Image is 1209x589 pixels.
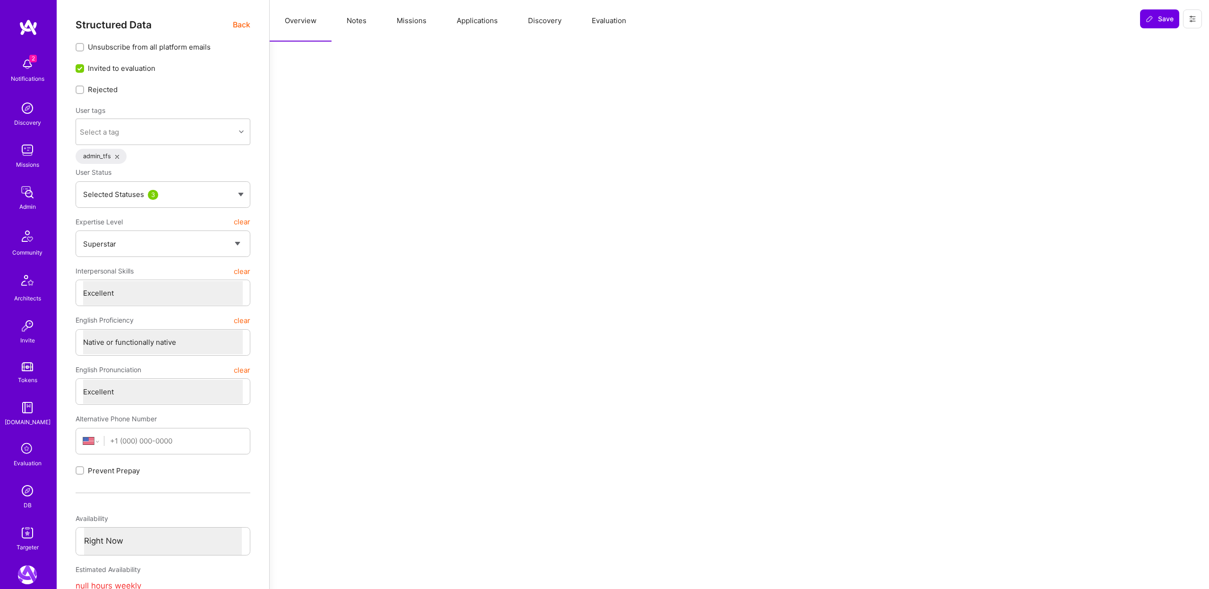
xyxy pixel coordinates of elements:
span: Prevent Prepay [88,466,140,476]
img: Skill Targeter [18,523,37,542]
span: Selected Statuses [83,190,144,199]
img: tokens [22,362,33,371]
img: Invite [18,316,37,335]
button: Save [1140,9,1179,28]
span: Interpersonal Skills [76,263,134,280]
img: guide book [18,398,37,417]
span: Alternative Phone Number [76,415,157,423]
div: DB [24,500,32,510]
span: Expertise Level [76,213,123,230]
span: English Pronunciation [76,361,141,378]
div: Admin [19,202,36,212]
span: Rejected [88,85,118,94]
img: Architects [16,271,39,293]
div: [DOMAIN_NAME] [5,417,51,427]
label: User tags [76,106,105,115]
div: admin_tfs [76,149,127,164]
button: clear [234,361,250,378]
img: admin teamwork [18,183,37,202]
img: teamwork [18,141,37,160]
img: Admin Search [18,481,37,500]
div: Community [12,248,43,257]
div: Availability [76,510,250,527]
i: icon Close [115,155,119,159]
div: Invite [20,335,35,345]
img: discovery [18,99,37,118]
div: 3 [148,190,158,200]
button: clear [234,312,250,329]
div: Select a tag [80,127,119,137]
span: Invited to evaluation [88,63,155,73]
span: English Proficiency [76,312,134,329]
img: caret [238,193,244,196]
img: bell [18,55,37,74]
div: Targeter [17,542,39,552]
a: A.Team: Leading A.Team's Marketing & DemandGen [16,565,39,584]
div: Tokens [18,375,37,385]
i: icon Chevron [239,129,244,134]
div: Missions [16,160,39,170]
i: icon SelectionTeam [18,440,36,458]
button: clear [234,213,250,230]
span: Structured Data [76,19,152,31]
img: logo [19,19,38,36]
button: clear [234,263,250,280]
img: A.Team: Leading A.Team's Marketing & DemandGen [18,565,37,584]
span: Unsubscribe from all platform emails [88,42,211,52]
div: Architects [14,293,41,303]
span: Back [233,19,250,31]
div: Estimated Availability [76,561,250,578]
input: +1 (000) 000-0000 [110,429,243,453]
span: Save [1146,14,1174,24]
img: Community [16,225,39,248]
span: User Status [76,168,111,176]
span: 2 [29,55,37,62]
div: Evaluation [14,458,42,468]
div: Discovery [14,118,41,128]
div: Notifications [11,74,44,84]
